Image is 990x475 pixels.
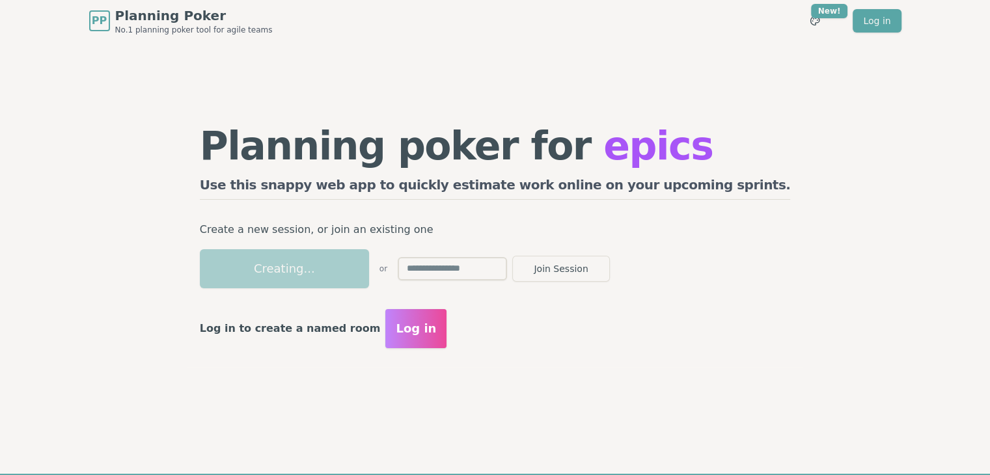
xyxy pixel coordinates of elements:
h2: Use this snappy web app to quickly estimate work online on your upcoming sprints. [200,176,791,200]
button: New! [803,9,827,33]
span: epics [603,123,713,169]
span: Planning Poker [115,7,273,25]
span: or [379,264,387,274]
span: No.1 planning poker tool for agile teams [115,25,273,35]
span: PP [92,13,107,29]
div: New! [811,4,848,18]
button: Join Session [512,256,610,282]
p: Log in to create a named room [200,319,381,338]
span: Log in [396,319,436,338]
button: Log in [385,309,447,348]
p: Create a new session, or join an existing one [200,221,791,239]
h1: Planning poker for [200,126,791,165]
a: PPPlanning PokerNo.1 planning poker tool for agile teams [89,7,273,35]
a: Log in [853,9,901,33]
